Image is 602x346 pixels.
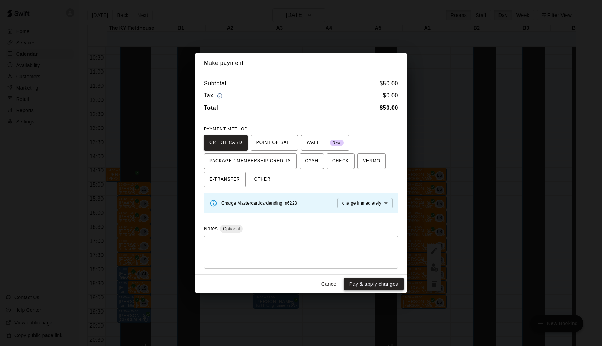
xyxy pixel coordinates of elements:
[204,172,246,187] button: E-TRANSFER
[383,91,398,101] h6: $ 0.00
[204,226,218,231] label: Notes
[209,174,240,185] span: E-TRANSFER
[332,156,349,167] span: CHECK
[363,156,380,167] span: VENMO
[209,156,291,167] span: PACKAGE / MEMBERSHIP CREDITS
[357,153,386,169] button: VENMO
[330,138,344,148] span: New
[204,91,224,101] h6: Tax
[249,172,276,187] button: OTHER
[318,278,341,291] button: Cancel
[204,79,226,88] h6: Subtotal
[254,174,271,185] span: OTHER
[380,105,398,111] b: $ 50.00
[300,153,324,169] button: CASH
[220,226,243,231] span: Optional
[344,278,404,291] button: Pay & apply changes
[307,137,344,148] span: WALLET
[251,135,298,151] button: POINT OF SALE
[305,156,318,167] span: CASH
[204,153,297,169] button: PACKAGE / MEMBERSHIP CREDITS
[327,153,355,169] button: CHECK
[221,201,297,206] span: Charge Mastercard card ending in 6223
[256,137,293,148] span: POINT OF SALE
[204,105,218,111] b: Total
[380,79,398,88] h6: $ 50.00
[209,137,242,148] span: CREDIT CARD
[204,135,248,151] button: CREDIT CARD
[301,135,349,151] button: WALLET New
[342,201,381,206] span: charge immediately
[195,53,407,73] h2: Make payment
[204,127,248,132] span: PAYMENT METHOD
